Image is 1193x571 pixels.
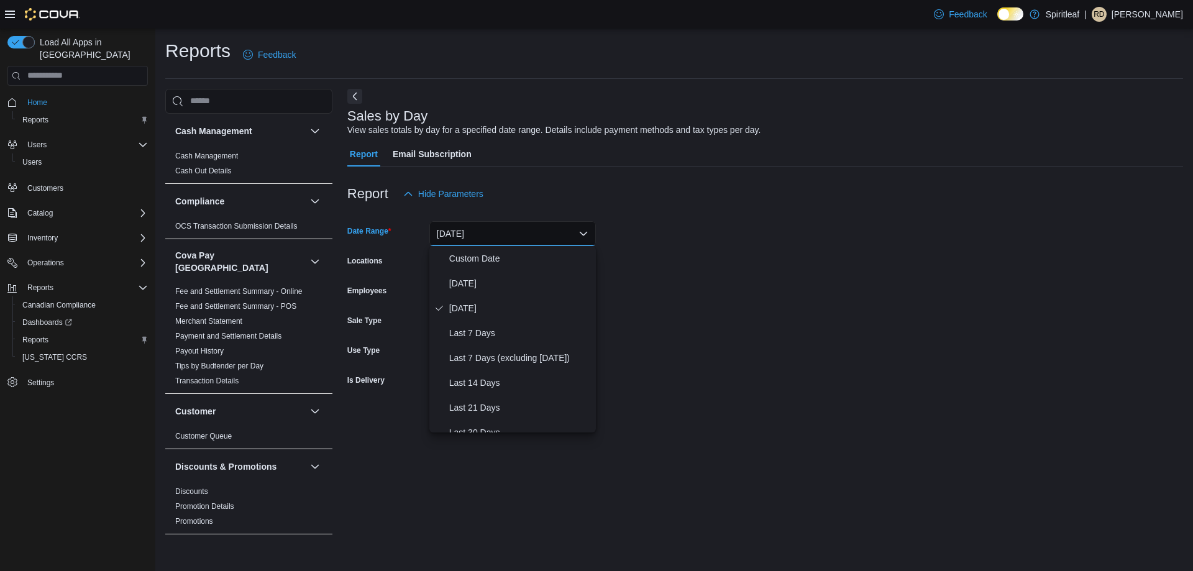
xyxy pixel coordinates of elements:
span: Home [27,98,47,107]
button: Customer [308,404,322,419]
button: Cash Management [308,124,322,139]
span: Email Subscription [393,142,472,167]
h3: Cash Management [175,125,252,137]
button: Operations [22,255,69,270]
a: Payment and Settlement Details [175,332,281,340]
a: Discounts [175,487,208,496]
label: Is Delivery [347,375,385,385]
button: Canadian Compliance [12,296,153,314]
span: RD [1094,7,1104,22]
span: Promotion Details [175,501,234,511]
button: Discounts & Promotions [175,460,305,473]
a: Customer Queue [175,432,232,441]
a: Tips by Budtender per Day [175,362,263,370]
a: Dashboards [17,315,77,330]
nav: Complex example [7,88,148,424]
span: Users [22,157,42,167]
label: Sale Type [347,316,382,326]
button: Settings [2,373,153,391]
span: Settings [22,375,148,390]
button: Home [2,93,153,111]
span: Users [27,140,47,150]
button: Catalog [22,206,58,221]
button: Hide Parameters [398,181,488,206]
span: Cash Out Details [175,166,232,176]
a: Reports [17,332,53,347]
button: Discounts & Promotions [308,459,322,474]
a: [US_STATE] CCRS [17,350,92,365]
span: Custom Date [449,251,591,266]
a: Reports [17,112,53,127]
a: Customers [22,181,68,196]
span: Feedback [258,48,296,61]
span: Reports [17,112,148,127]
button: Users [22,137,52,152]
a: Users [17,155,47,170]
h3: Compliance [175,195,224,208]
button: Cash Management [175,125,305,137]
button: Catalog [2,204,153,222]
span: Hide Parameters [418,188,483,200]
span: Reports [22,115,48,125]
a: Fee and Settlement Summary - POS [175,302,296,311]
button: Inventory [22,231,63,245]
a: Payout History [175,347,224,355]
h3: Report [347,186,388,201]
span: Users [17,155,148,170]
span: Promotions [175,516,213,526]
span: Reports [22,280,148,295]
div: Customer [165,429,332,449]
p: | [1084,7,1087,22]
button: Cova Pay [GEOGRAPHIC_DATA] [175,249,305,274]
span: Inventory [27,233,58,243]
span: Last 21 Days [449,400,591,415]
span: Home [22,94,148,110]
button: [US_STATE] CCRS [12,349,153,366]
span: Operations [27,258,64,268]
button: Inventory [2,229,153,247]
p: [PERSON_NAME] [1112,7,1183,22]
span: Merchant Statement [175,316,242,326]
button: Cova Pay [GEOGRAPHIC_DATA] [308,254,322,269]
span: Inventory [22,231,148,245]
span: [DATE] [449,276,591,291]
span: Last 7 Days (excluding [DATE]) [449,350,591,365]
h3: Customer [175,405,216,418]
button: Reports [2,279,153,296]
div: Compliance [165,219,332,239]
button: Compliance [308,194,322,209]
span: Fee and Settlement Summary - POS [175,301,296,311]
span: Last 14 Days [449,375,591,390]
a: Canadian Compliance [17,298,101,313]
span: Canadian Compliance [17,298,148,313]
a: Feedback [238,42,301,67]
a: Transaction Details [175,377,239,385]
span: Transaction Details [175,376,239,386]
button: Reports [22,280,58,295]
button: Customers [2,178,153,196]
span: Dashboards [17,315,148,330]
span: Tips by Budtender per Day [175,361,263,371]
span: Washington CCRS [17,350,148,365]
button: Customer [175,405,305,418]
a: Fee and Settlement Summary - Online [175,287,303,296]
span: Discounts [175,486,208,496]
span: Last 30 Days [449,425,591,440]
span: Operations [22,255,148,270]
h3: Sales by Day [347,109,428,124]
label: Use Type [347,345,380,355]
button: Compliance [175,195,305,208]
span: Catalog [27,208,53,218]
span: Canadian Compliance [22,300,96,310]
input: Dark Mode [997,7,1023,21]
span: Dashboards [22,317,72,327]
label: Employees [347,286,386,296]
button: Reports [12,331,153,349]
span: Customer Queue [175,431,232,441]
a: Cash Management [175,152,238,160]
span: Settings [27,378,54,388]
span: Load All Apps in [GEOGRAPHIC_DATA] [35,36,148,61]
span: Users [22,137,148,152]
span: OCS Transaction Submission Details [175,221,298,231]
